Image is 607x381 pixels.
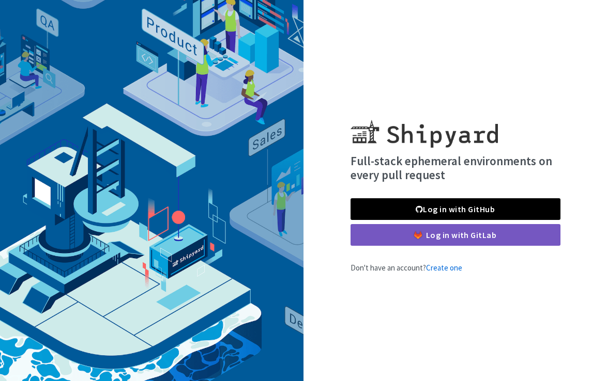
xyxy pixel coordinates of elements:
a: Log in with GitHub [351,198,560,220]
span: Don't have an account? [351,263,462,273]
h4: Full-stack ephemeral environments on every pull request [351,154,560,182]
img: gitlab-color.svg [414,231,422,239]
a: Log in with GitLab [351,224,560,246]
img: Shipyard logo [351,107,498,148]
a: Create one [426,263,462,273]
